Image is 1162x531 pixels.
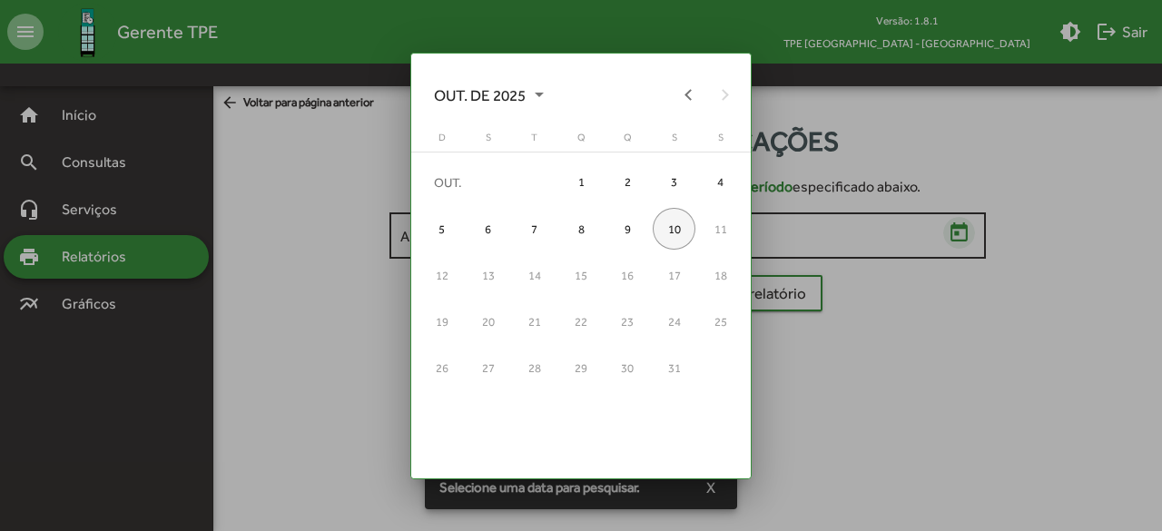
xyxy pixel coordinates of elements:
div: 9 [606,208,648,250]
div: 3 [653,161,694,202]
td: 8 de outubro de 2025 [557,205,604,251]
div: 12 [420,254,462,296]
td: 20 de outubro de 2025 [465,298,511,344]
td: 25 de outubro de 2025 [697,298,743,344]
div: 30 [606,347,648,388]
td: 16 de outubro de 2025 [605,251,651,298]
button: Choose month and year [419,76,558,113]
div: 20 [468,300,509,342]
td: 12 de outubro de 2025 [419,251,465,298]
div: 16 [606,254,648,296]
td: 31 de outubro de 2025 [651,345,697,391]
th: terça-feira [511,129,557,152]
button: Previous month [670,76,706,113]
th: quinta-feira [605,129,651,152]
td: 21 de outubro de 2025 [511,298,557,344]
td: 7 de outubro de 2025 [511,205,557,251]
div: 1 [560,161,602,202]
div: 14 [514,254,556,296]
div: 6 [468,208,509,250]
td: 10 de outubro de 2025 [651,205,697,251]
div: 27 [468,347,509,388]
td: OUT. [419,159,558,205]
th: segunda-feira [465,129,511,152]
td: 26 de outubro de 2025 [419,345,465,391]
div: 21 [514,300,556,342]
div: 8 [560,208,602,250]
td: 5 de outubro de 2025 [419,205,465,251]
div: 24 [653,300,694,342]
div: 25 [699,300,741,342]
div: 22 [560,300,602,342]
td: 30 de outubro de 2025 [605,345,651,391]
div: 13 [468,254,509,296]
td: 24 de outubro de 2025 [651,298,697,344]
td: 15 de outubro de 2025 [557,251,604,298]
div: 15 [560,254,602,296]
div: 10 [653,208,694,250]
div: 11 [699,208,741,250]
td: 23 de outubro de 2025 [605,298,651,344]
div: 5 [420,208,462,250]
th: domingo [419,129,465,152]
div: 28 [514,347,556,388]
div: 4 [699,161,741,202]
th: sábado [697,129,743,152]
td: 18 de outubro de 2025 [697,251,743,298]
th: quarta-feira [557,129,604,152]
th: sexta-feira [651,129,697,152]
td: 27 de outubro de 2025 [465,345,511,391]
div: 31 [653,347,694,388]
div: 18 [699,254,741,296]
div: 17 [653,254,694,296]
td: 9 de outubro de 2025 [605,205,651,251]
td: 4 de outubro de 2025 [697,159,743,205]
td: 19 de outubro de 2025 [419,298,465,344]
td: 29 de outubro de 2025 [557,345,604,391]
td: 28 de outubro de 2025 [511,345,557,391]
div: 26 [420,347,462,388]
td: 6 de outubro de 2025 [465,205,511,251]
div: 29 [560,347,602,388]
div: 23 [606,300,648,342]
td: 17 de outubro de 2025 [651,251,697,298]
td: 22 de outubro de 2025 [557,298,604,344]
td: 14 de outubro de 2025 [511,251,557,298]
td: 3 de outubro de 2025 [651,159,697,205]
td: 13 de outubro de 2025 [465,251,511,298]
td: 2 de outubro de 2025 [605,159,651,205]
td: 11 de outubro de 2025 [697,205,743,251]
span: OUT. DE 2025 [434,78,544,111]
td: 1 de outubro de 2025 [557,159,604,205]
div: 19 [420,300,462,342]
div: 7 [514,208,556,250]
div: 2 [606,161,648,202]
